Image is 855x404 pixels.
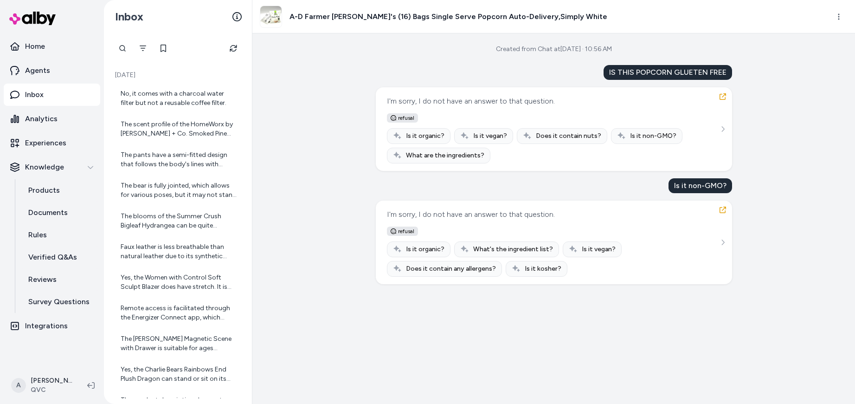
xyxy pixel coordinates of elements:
p: Reviews [28,274,57,285]
button: See more [717,124,728,135]
button: A[PERSON_NAME]QVC [6,371,80,400]
div: The bear is fully jointed, which allows for various poses, but it may not stand independently wit... [121,181,237,200]
a: The scent profile of the HomeWorx by [PERSON_NAME] + Co. Smoked Pine candles includes an aromatic... [113,114,243,144]
div: Remote access is facilitated through the Energizer Connect app, which allows you to view live foo... [121,304,237,322]
a: Faux leather is less breathable than natural leather due to its synthetic composition, but the sh... [113,237,243,267]
span: Does it contain nuts? [536,131,601,141]
a: Agents [4,59,100,82]
button: Knowledge [4,156,100,178]
div: The scent profile of the HomeWorx by [PERSON_NAME] + Co. Smoked Pine candles includes an aromatic... [121,120,237,138]
p: Inbox [25,89,44,100]
div: Is it non-GMO? [669,178,732,193]
p: Rules [28,229,47,241]
span: refusal [387,113,418,123]
img: m133166_850.102 [260,6,282,27]
a: Inbox [4,84,100,106]
div: The pants have a semi-fitted design that follows the body's lines with added wearing ease, ensuri... [121,150,237,169]
span: Is it organic? [406,245,444,254]
div: The [PERSON_NAME] Magnetic Scene with Drawer is suitable for ages [DEMOGRAPHIC_DATA] and up. Plea... [121,334,237,353]
p: Analytics [25,113,58,124]
span: Is it kosher? [525,264,561,274]
a: The pants have a semi-fitted design that follows the body's lines with added wearing ease, ensuri... [113,145,243,175]
a: Integrations [4,315,100,337]
p: Survey Questions [28,296,90,307]
p: Products [28,185,60,196]
button: See more [717,237,728,248]
a: Documents [19,202,100,224]
a: Experiences [4,132,100,154]
span: Does it contain any allergens? [406,264,496,274]
span: Is it vegan? [582,245,616,254]
div: Created from Chat at [DATE] · 10:56 AM [496,45,612,54]
span: Is it non-GMO? [630,131,676,141]
a: Survey Questions [19,291,100,313]
a: The [PERSON_NAME] Magnetic Scene with Drawer is suitable for ages [DEMOGRAPHIC_DATA] and up. Plea... [113,329,243,358]
a: Products [19,179,100,202]
span: What are the ingredients? [406,151,484,160]
p: Home [25,41,45,52]
span: refusal [387,227,418,236]
a: The blooms of the Summer Crush Bigleaf Hydrangea can be quite impressive, typically reaching size... [113,206,243,236]
a: Yes, the Women with Control Soft Sculpt Blazer does have stretch. It is made from a blend of 84% ... [113,267,243,297]
h2: Inbox [115,10,143,24]
span: A [11,378,26,393]
div: I'm sorry, I do not have an answer to that question. [387,208,555,221]
a: The bear is fully jointed, which allows for various poses, but it may not stand independently wit... [113,176,243,205]
div: The blooms of the Summer Crush Bigleaf Hydrangea can be quite impressive, typically reaching size... [121,212,237,230]
span: Is it organic? [406,131,444,141]
p: [DATE] [113,71,243,80]
span: QVC [31,385,72,395]
p: [PERSON_NAME] [31,376,72,385]
button: Refresh [224,39,243,58]
div: Yes, the Women with Control Soft Sculpt Blazer does have stretch. It is made from a blend of 84% ... [121,273,237,292]
a: No, it comes with a charcoal water filter but not a reusable coffee filter. [113,84,243,113]
p: Knowledge [25,162,64,173]
p: Integrations [25,320,68,332]
p: Verified Q&As [28,252,77,263]
div: No, it comes with a charcoal water filter but not a reusable coffee filter. [121,89,237,108]
span: Is it vegan? [473,131,507,141]
a: Rules [19,224,100,246]
h3: A-D Farmer [PERSON_NAME]'s (16) Bags Single Serve Popcorn Auto-Delivery,Simply White [289,11,607,22]
a: Reviews [19,268,100,291]
div: Yes, the Charlie Bears Rainbows End Plush Dragon can stand or sit on its own. Customers have ment... [121,365,237,384]
a: Home [4,35,100,58]
div: I'm sorry, I do not have an answer to that question. [387,95,555,108]
p: Experiences [25,137,66,149]
p: Documents [28,207,68,218]
button: Filter [134,39,152,58]
img: alby Logo [9,12,56,25]
a: Analytics [4,108,100,130]
p: Agents [25,65,50,76]
div: Faux leather is less breathable than natural leather due to its synthetic composition, but the sh... [121,242,237,261]
a: Verified Q&As [19,246,100,268]
a: Yes, the Charlie Bears Rainbows End Plush Dragon can stand or sit on its own. Customers have ment... [113,359,243,389]
div: IS THIS POPCORN GLUETEN FREE [604,65,732,80]
span: What's the ingredient list? [473,245,553,254]
a: Remote access is facilitated through the Energizer Connect app, which allows you to view live foo... [113,298,243,328]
